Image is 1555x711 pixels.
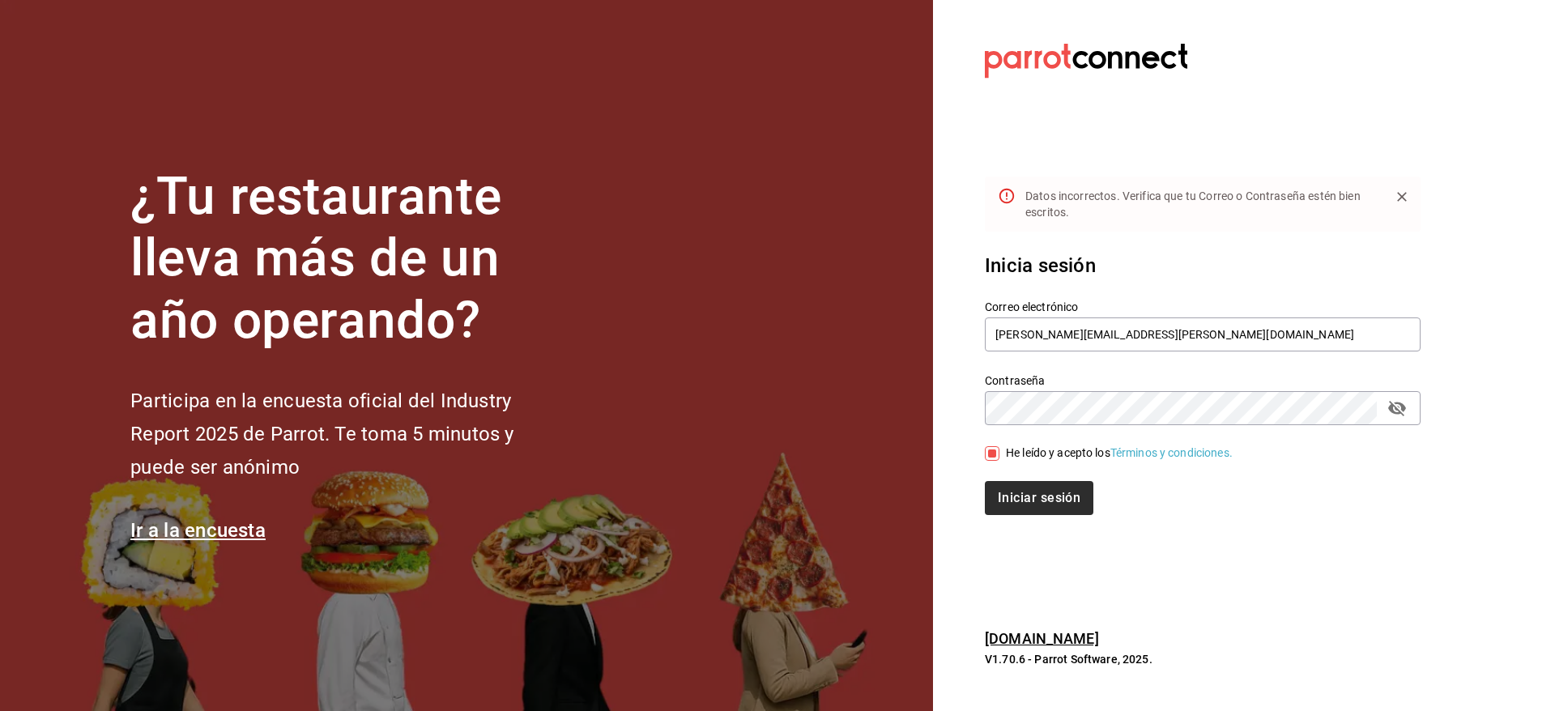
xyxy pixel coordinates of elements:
button: Close [1390,185,1414,209]
button: passwordField [1383,394,1411,422]
input: Ingresa tu correo electrónico [985,317,1421,351]
h2: Participa en la encuesta oficial del Industry Report 2025 de Parrot. Te toma 5 minutos y puede se... [130,385,568,483]
label: Correo electrónico [985,300,1421,312]
p: V1.70.6 - Parrot Software, 2025. [985,651,1421,667]
a: Ir a la encuesta [130,519,266,542]
h1: ¿Tu restaurante lleva más de un año operando? [130,166,568,352]
h3: Inicia sesión [985,251,1421,280]
label: Contraseña [985,374,1421,385]
a: [DOMAIN_NAME] [985,630,1099,647]
div: He leído y acepto los [1006,445,1233,462]
div: Datos incorrectos. Verifica que tu Correo o Contraseña estén bien escritos. [1025,181,1377,227]
button: Iniciar sesión [985,481,1093,515]
a: Términos y condiciones. [1110,446,1233,459]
